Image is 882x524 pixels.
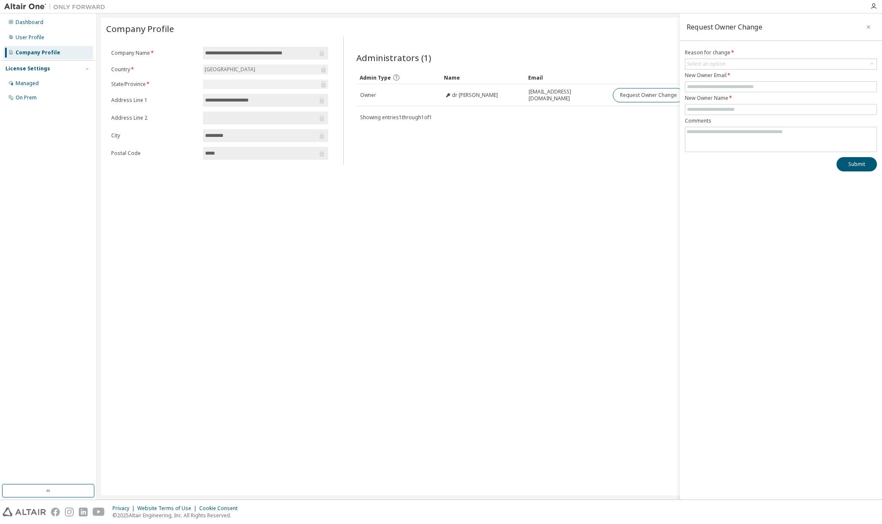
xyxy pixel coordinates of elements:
label: Reason for change [685,49,877,56]
img: facebook.svg [51,508,60,516]
span: Administrators (1) [356,52,431,64]
div: Company Profile [16,49,60,56]
span: Owner [360,92,376,99]
div: User Profile [16,34,44,41]
img: instagram.svg [65,508,74,516]
span: Admin Type [360,74,391,81]
span: Company Profile [106,23,174,35]
div: Request Owner Change [687,24,762,30]
img: Altair One [4,3,110,11]
label: New Owner Name [685,95,877,102]
div: License Settings [5,65,50,72]
div: Website Terms of Use [137,505,199,512]
button: Request Owner Change [613,88,684,102]
img: youtube.svg [93,508,105,516]
label: Address Line 2 [111,115,198,121]
label: Company Name [111,50,198,56]
div: Managed [16,80,39,87]
button: Submit [837,157,877,171]
img: altair_logo.svg [3,508,46,516]
img: linkedin.svg [79,508,88,516]
label: City [111,132,198,139]
div: Privacy [112,505,137,512]
div: On Prem [16,94,37,101]
span: [EMAIL_ADDRESS][DOMAIN_NAME] [529,88,605,102]
label: State/Province [111,81,198,88]
label: Postal Code [111,150,198,157]
label: Address Line 1 [111,97,198,104]
span: Showing entries 1 through 1 of 1 [360,114,432,121]
div: [GEOGRAPHIC_DATA] [203,64,328,75]
label: Country [111,66,198,73]
div: Dashboard [16,19,43,26]
div: Select an option [685,59,877,69]
div: [GEOGRAPHIC_DATA] [203,65,257,74]
span: dr [PERSON_NAME] [452,92,498,99]
label: New Owner Email [685,72,877,79]
div: Name [444,71,521,84]
div: Cookie Consent [199,505,243,512]
div: Select an option [687,61,726,67]
label: Comments [685,118,877,124]
p: © 2025 Altair Engineering, Inc. All Rights Reserved. [112,512,243,519]
div: Email [528,71,606,84]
